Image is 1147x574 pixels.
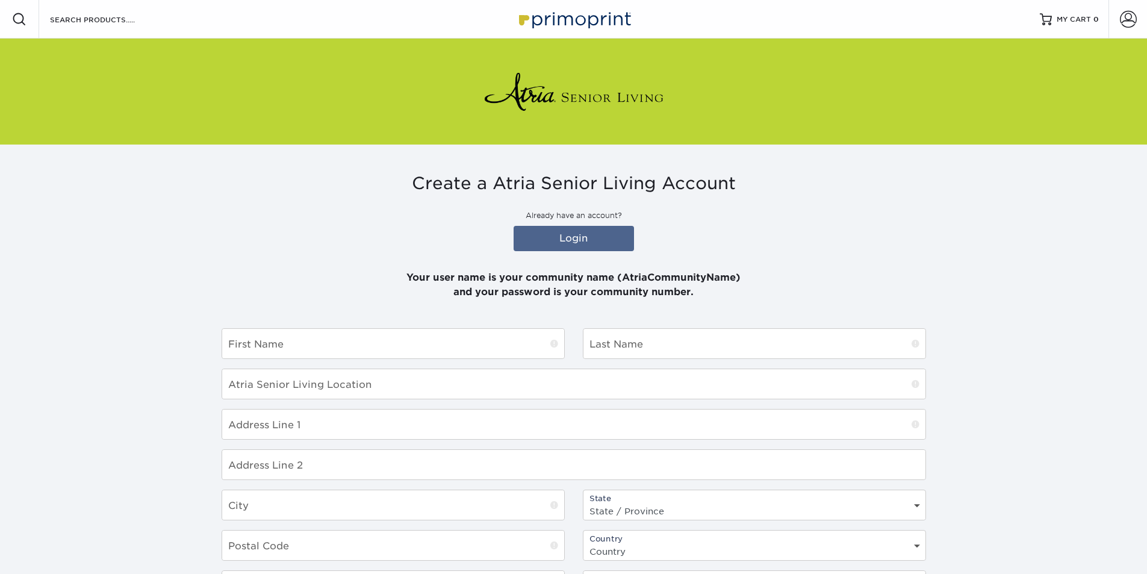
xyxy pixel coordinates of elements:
input: SEARCH PRODUCTS..... [49,12,166,27]
img: Primoprint [514,6,634,32]
span: 0 [1093,15,1099,23]
span: MY CART [1057,14,1091,25]
p: Already have an account? [222,210,926,221]
img: Atria Senior Living [483,67,664,116]
a: Login [514,226,634,251]
h3: Create a Atria Senior Living Account [222,173,926,194]
p: Your user name is your community name (AtriaCommunityName) and your password is your community nu... [222,256,926,299]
